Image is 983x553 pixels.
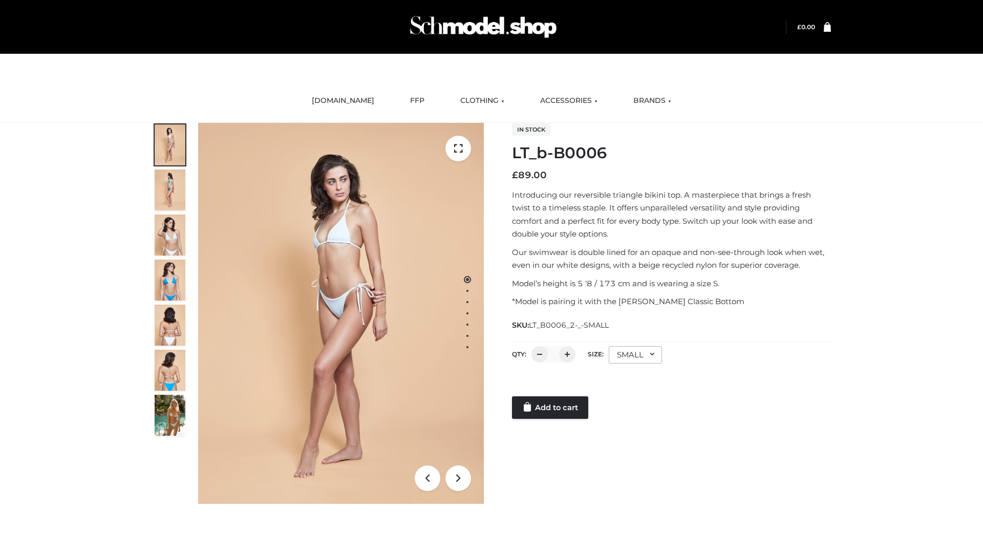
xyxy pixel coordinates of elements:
[626,90,679,112] a: BRANDS
[512,169,547,181] bdi: 89.00
[588,350,604,358] label: Size:
[512,188,831,241] p: Introducing our reversible triangle bikini top. A masterpiece that brings a fresh twist to a time...
[797,23,801,31] span: £
[155,169,185,210] img: ArielClassicBikiniTop_CloudNine_AzureSky_OW114ECO_2-scaled.jpg
[512,246,831,272] p: Our swimwear is double lined for an opaque and non-see-through look when wet, even in our white d...
[407,7,560,47] img: Schmodel Admin 964
[512,123,550,136] span: In stock
[155,395,185,436] img: Arieltop_CloudNine_AzureSky2.jpg
[797,23,815,31] a: £0.00
[512,169,518,181] span: £
[155,260,185,301] img: ArielClassicBikiniTop_CloudNine_AzureSky_OW114ECO_4-scaled.jpg
[529,321,609,330] span: LT_B0006_2-_-SMALL
[402,90,432,112] a: FFP
[609,346,662,364] div: SMALL
[155,350,185,391] img: ArielClassicBikiniTop_CloudNine_AzureSky_OW114ECO_8-scaled.jpg
[512,144,831,162] h1: LT_b-B0006
[512,396,588,419] a: Add to cart
[155,215,185,256] img: ArielClassicBikiniTop_CloudNine_AzureSky_OW114ECO_3-scaled.jpg
[532,90,605,112] a: ACCESSORIES
[797,23,815,31] bdi: 0.00
[155,124,185,165] img: ArielClassicBikiniTop_CloudNine_AzureSky_OW114ECO_1-scaled.jpg
[512,295,831,308] p: *Model is pairing it with the [PERSON_NAME] Classic Bottom
[512,319,610,331] span: SKU:
[198,123,484,504] img: ArielClassicBikiniTop_CloudNine_AzureSky_OW114ECO_1
[512,277,831,290] p: Model’s height is 5 ‘8 / 173 cm and is wearing a size S.
[453,90,512,112] a: CLOTHING
[304,90,382,112] a: [DOMAIN_NAME]
[155,305,185,346] img: ArielClassicBikiniTop_CloudNine_AzureSky_OW114ECO_7-scaled.jpg
[512,350,526,358] label: QTY:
